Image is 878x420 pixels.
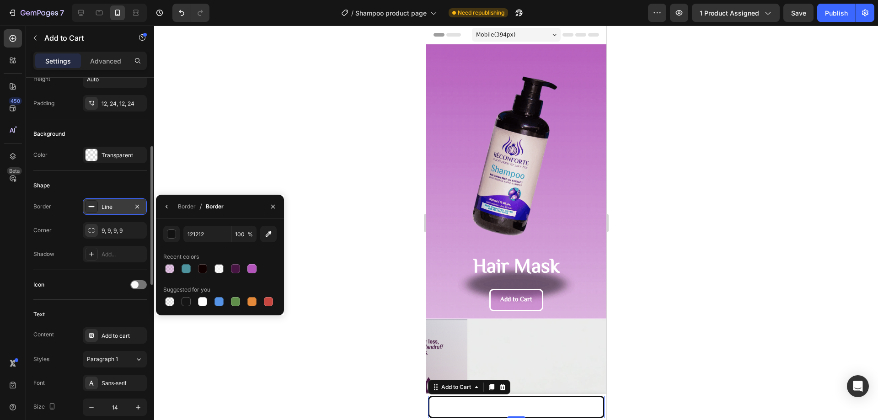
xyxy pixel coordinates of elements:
[33,330,54,339] div: Content
[351,8,353,18] span: /
[355,8,427,18] span: Shampoo product page
[83,71,146,87] input: Auto
[783,4,814,22] button: Save
[102,100,145,108] div: 12, 24, 12, 24
[33,181,50,190] div: Shape
[90,56,121,66] p: Advanced
[178,202,196,211] div: Border
[102,203,128,211] div: Line
[847,375,869,397] div: Open Intercom Messenger
[163,286,210,294] div: Suggested for you
[825,8,848,18] div: Publish
[102,250,145,259] div: Add...
[33,130,65,138] div: Background
[4,4,68,22] button: 7
[817,4,856,22] button: Publish
[7,167,22,175] div: Beta
[247,230,253,239] span: %
[33,75,50,83] div: Height
[199,201,202,212] span: /
[102,151,145,159] div: Transparent
[33,355,49,363] div: Styles
[102,332,145,340] div: Add to cart
[183,226,231,242] input: Eg: FFFFFF
[33,226,52,234] div: Corner
[700,8,759,18] span: 1 product assigned
[44,32,122,43] p: Add to Cart
[87,355,118,363] span: Paragraph 1
[9,97,22,105] div: 450
[83,351,147,367] button: Paragraph 1
[692,4,780,22] button: 1 product assigned
[206,202,224,211] div: Border
[60,7,64,18] p: 7
[33,401,58,413] div: Size
[102,227,145,235] div: 9, 9, 9, 9
[33,281,44,289] div: Icon
[33,250,54,258] div: Shadow
[33,151,48,159] div: Color
[33,310,45,319] div: Text
[791,9,806,17] span: Save
[33,202,51,211] div: Border
[458,9,504,17] span: Need republishing
[33,379,45,387] div: Font
[102,379,145,388] div: Sans-serif
[426,26,606,420] iframe: Design area
[33,99,54,107] div: Padding
[163,253,199,261] div: Recent colors
[45,56,71,66] p: Settings
[172,4,209,22] div: Undo/Redo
